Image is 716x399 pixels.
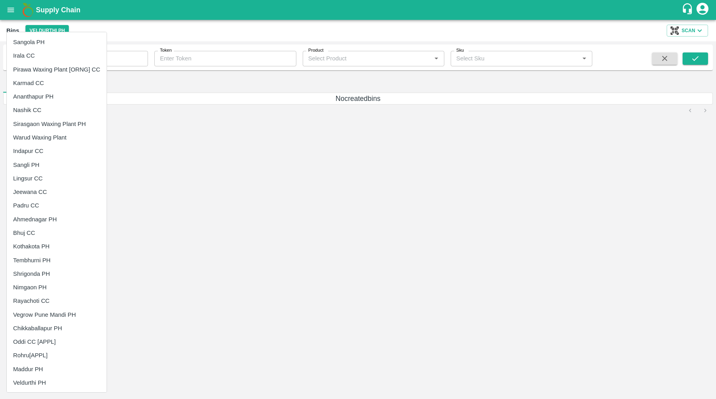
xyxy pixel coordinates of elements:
li: Maddur PH [7,362,107,376]
li: Sirasgaon Waxing Plant PH [7,117,107,131]
li: Pirawa Waxing Plant [ORNG] CC [7,63,107,76]
li: Tembhurni PH [7,254,107,267]
li: Irala CC [7,49,107,62]
li: Jeewana CC [7,185,107,199]
li: Shrigonda PH [7,267,107,281]
li: Ahmednagar PH [7,213,107,226]
li: Sangli PH [7,158,107,172]
li: Ananthapur PH [7,90,107,103]
li: Veldurthi PH [7,376,107,389]
li: Chikkaballapur PH [7,322,107,335]
li: Rohru[APPL] [7,349,107,362]
li: Rayachoti CC [7,294,107,308]
li: Nashik CC [7,103,107,117]
li: Karmad CC [7,76,107,90]
li: Warud Waxing Plant [7,131,107,144]
li: Indapur CC [7,144,107,158]
li: Oddi CC [APPL] [7,335,107,349]
li: Nimgaon PH [7,281,107,294]
li: Lingsur CC [7,172,107,185]
li: Bhuj CC [7,226,107,240]
li: Vegrow Pune Mandi PH [7,308,107,322]
li: Padru CC [7,199,107,212]
li: Kothakota PH [7,240,107,253]
li: Sangola PH [7,35,107,49]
